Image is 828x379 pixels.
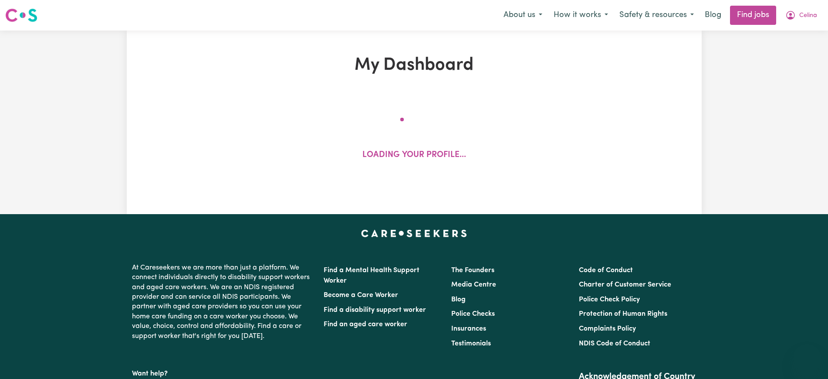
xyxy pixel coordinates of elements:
[451,296,466,303] a: Blog
[498,6,548,24] button: About us
[5,5,37,25] a: Careseekers logo
[548,6,614,24] button: How it works
[451,281,496,288] a: Media Centre
[579,267,633,274] a: Code of Conduct
[730,6,776,25] a: Find jobs
[228,55,601,76] h1: My Dashboard
[324,292,398,299] a: Become a Care Worker
[793,344,821,372] iframe: Button to launch messaging window
[579,340,650,347] a: NDIS Code of Conduct
[451,340,491,347] a: Testimonials
[361,230,467,237] a: Careseekers home page
[324,267,419,284] a: Find a Mental Health Support Worker
[614,6,700,24] button: Safety & resources
[579,325,636,332] a: Complaints Policy
[132,259,313,345] p: At Careseekers we are more than just a platform. We connect individuals directly to disability su...
[799,11,817,20] span: Celina
[451,267,494,274] a: The Founders
[780,6,823,24] button: My Account
[324,307,426,314] a: Find a disability support worker
[579,296,640,303] a: Police Check Policy
[579,311,667,318] a: Protection of Human Rights
[700,6,727,25] a: Blog
[451,311,495,318] a: Police Checks
[451,325,486,332] a: Insurances
[324,321,407,328] a: Find an aged care worker
[362,149,466,162] p: Loading your profile...
[132,365,313,379] p: Want help?
[5,7,37,23] img: Careseekers logo
[579,281,671,288] a: Charter of Customer Service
